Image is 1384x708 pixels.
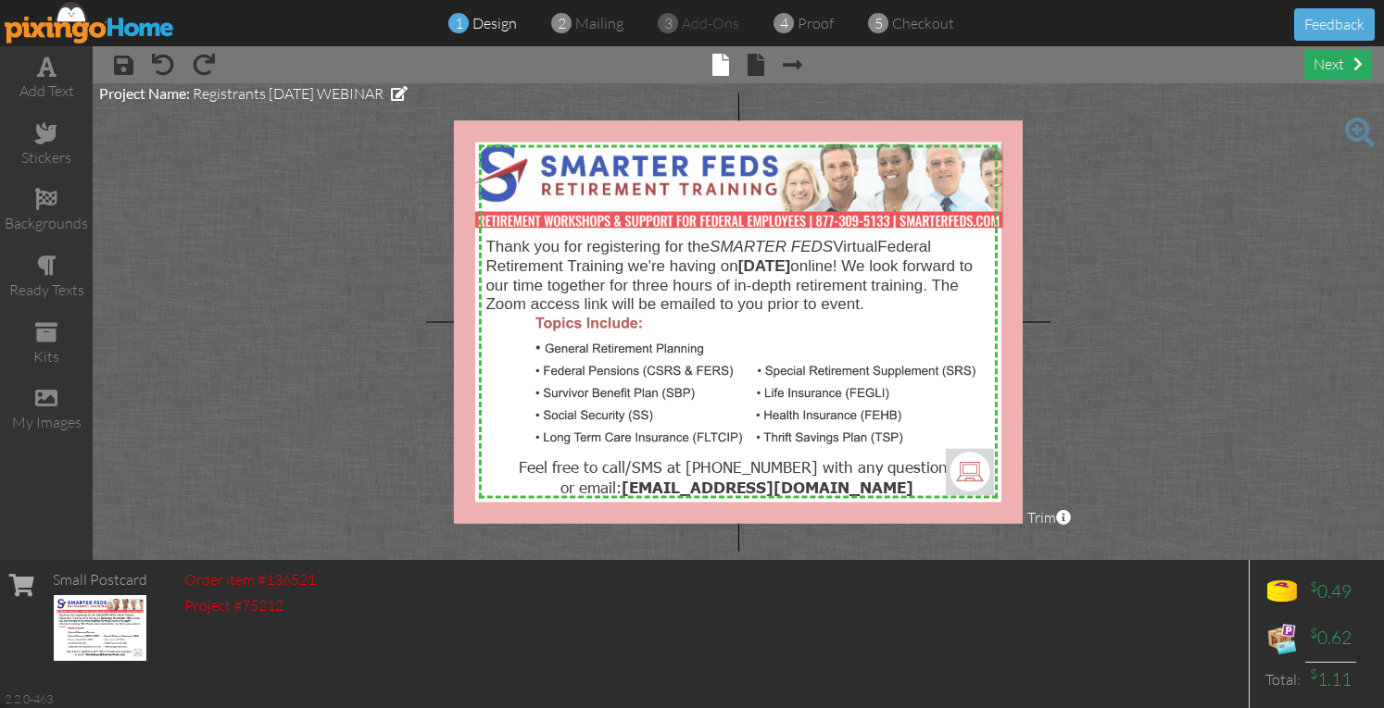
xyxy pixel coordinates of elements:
[1305,662,1356,697] td: 1.11
[1259,662,1305,697] td: Total:
[5,690,53,707] div: 2.2.0-463
[1294,8,1375,41] button: Feedback
[558,13,566,34] span: 2
[455,13,463,34] span: 1
[1305,615,1356,662] td: 0.62
[874,13,883,34] span: 5
[798,14,834,32] span: proof
[184,569,316,590] div: Order item #136521
[1310,578,1317,594] sup: $
[1264,574,1301,611] img: points-icon.png
[5,2,175,43] img: pixingo logo
[1310,665,1317,681] sup: $
[780,13,788,34] span: 4
[184,595,316,616] div: Project #75212
[682,14,739,32] span: add-ons
[1304,49,1372,80] div: next
[1305,569,1356,615] td: 0.49
[53,569,147,590] div: Small Postcard
[472,14,517,32] span: design
[892,14,954,32] span: checkout
[575,14,623,32] span: mailing
[193,84,384,103] span: Registrants [DATE] WEBINAR
[1027,507,1071,528] span: Trim
[54,595,146,661] img: 136219-1-1758981582125-5edac369ec434ccb-qa.jpg
[1310,625,1317,640] sup: $
[99,84,190,102] span: Project Name:
[1264,620,1301,657] img: expense-icon.png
